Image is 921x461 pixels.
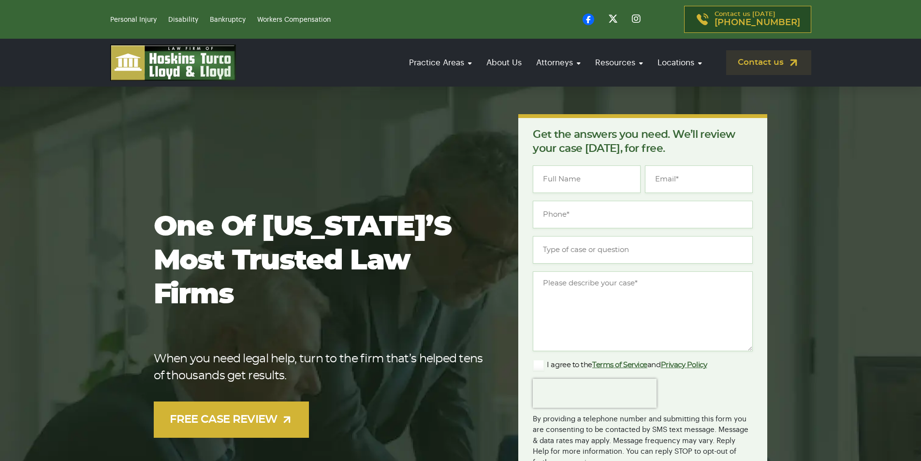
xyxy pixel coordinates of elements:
[281,414,293,426] img: arrow-up-right-light.svg
[533,359,707,371] label: I agree to the and
[154,402,309,438] a: FREE CASE REVIEW
[533,201,753,228] input: Phone*
[590,49,648,76] a: Resources
[110,16,157,23] a: Personal Injury
[533,165,641,193] input: Full Name
[533,128,753,156] p: Get the answers you need. We’ll review your case [DATE], for free.
[531,49,585,76] a: Attorneys
[684,6,811,33] a: Contact us [DATE][PHONE_NUMBER]
[533,236,753,264] input: Type of case or question
[715,11,800,28] p: Contact us [DATE]
[168,16,198,23] a: Disability
[110,45,236,81] img: logo
[533,379,657,408] iframe: reCAPTCHA
[661,361,707,369] a: Privacy Policy
[257,16,331,23] a: Workers Compensation
[645,165,753,193] input: Email*
[210,16,246,23] a: Bankruptcy
[715,18,800,28] span: [PHONE_NUMBER]
[154,210,488,312] h1: One of [US_STATE]’s most trusted law firms
[482,49,526,76] a: About Us
[653,49,707,76] a: Locations
[592,361,647,369] a: Terms of Service
[726,50,811,75] a: Contact us
[154,351,488,385] p: When you need legal help, turn to the firm that’s helped tens of thousands get results.
[404,49,477,76] a: Practice Areas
